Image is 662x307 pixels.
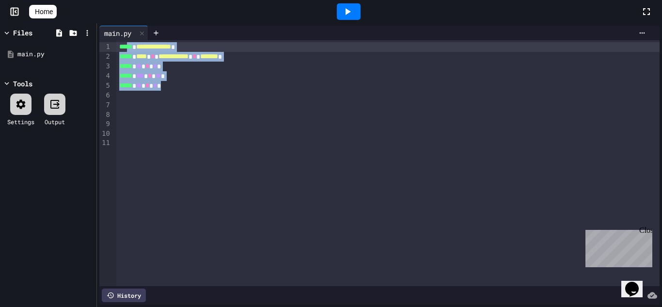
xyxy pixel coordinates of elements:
div: 8 [99,110,111,120]
div: 9 [99,119,111,129]
div: 7 [99,100,111,110]
span: Home [35,7,53,16]
div: 10 [99,129,111,139]
iframe: chat widget [621,268,652,297]
div: 1 [99,42,111,52]
div: main.py [17,49,93,59]
a: Home [29,5,57,18]
div: Files [13,28,32,38]
div: 6 [99,91,111,100]
div: main.py [99,26,148,40]
div: 2 [99,52,111,62]
div: History [102,289,146,302]
div: Chat with us now!Close [4,4,67,62]
div: 5 [99,81,111,91]
div: Output [45,117,65,126]
div: 3 [99,62,111,71]
div: Settings [7,117,34,126]
div: 4 [99,71,111,81]
div: Tools [13,79,32,89]
iframe: chat widget [582,226,652,267]
div: main.py [99,28,136,38]
div: 11 [99,138,111,148]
